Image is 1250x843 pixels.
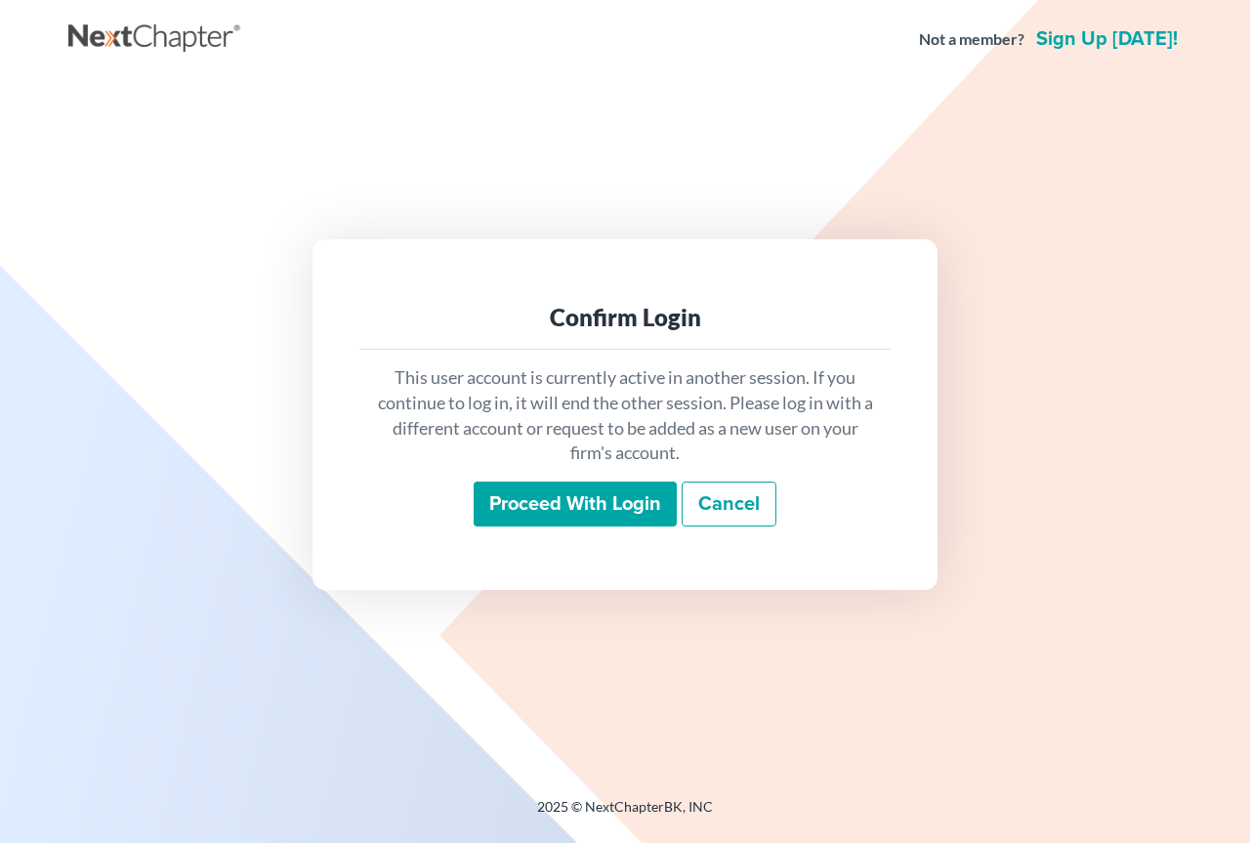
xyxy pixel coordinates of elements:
[375,302,875,333] div: Confirm Login
[1032,29,1182,49] a: Sign up [DATE]!
[375,365,875,466] p: This user account is currently active in another session. If you continue to log in, it will end ...
[919,28,1024,51] strong: Not a member?
[682,482,776,527] a: Cancel
[474,482,677,527] input: Proceed with login
[68,797,1182,832] div: 2025 © NextChapterBK, INC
